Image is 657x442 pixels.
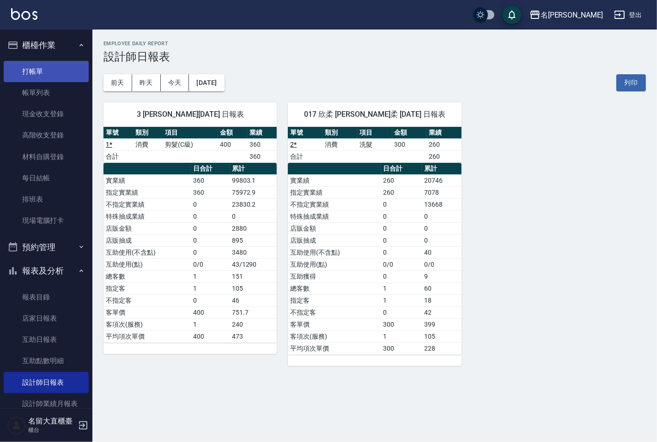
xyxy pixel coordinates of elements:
[103,318,191,330] td: 客項次(服務)
[133,127,163,139] th: 類別
[381,258,422,270] td: 0/0
[422,246,461,258] td: 40
[230,282,277,294] td: 105
[381,163,422,175] th: 日合計
[103,198,191,210] td: 不指定實業績
[322,138,357,150] td: 消費
[357,138,392,150] td: 洗髮
[103,174,191,186] td: 實業績
[288,270,381,282] td: 互助獲得
[4,308,89,329] a: 店家日報表
[610,6,646,24] button: 登出
[230,258,277,270] td: 43/1290
[288,127,322,139] th: 單號
[4,393,89,414] a: 設計師業績月報表
[422,270,461,282] td: 9
[28,417,75,426] h5: 名留大直櫃臺
[163,127,218,139] th: 項目
[288,258,381,270] td: 互助使用(點)
[191,258,230,270] td: 0/0
[115,110,266,119] span: 3 [PERSON_NAME][DATE] 日報表
[422,306,461,318] td: 42
[230,198,277,210] td: 23830.2
[4,372,89,393] a: 設計師日報表
[503,6,521,24] button: save
[230,234,277,246] td: 895
[191,210,230,222] td: 0
[230,163,277,175] th: 累計
[103,186,191,198] td: 指定實業績
[191,294,230,306] td: 0
[288,127,461,163] table: a dense table
[381,294,422,306] td: 1
[103,127,277,163] table: a dense table
[288,234,381,246] td: 店販抽成
[4,189,89,210] a: 排班表
[381,270,422,282] td: 0
[191,186,230,198] td: 360
[288,150,322,162] td: 合計
[422,342,461,354] td: 228
[230,246,277,258] td: 3480
[288,318,381,330] td: 客單價
[191,198,230,210] td: 0
[427,127,462,139] th: 業績
[230,210,277,222] td: 0
[381,222,422,234] td: 0
[422,198,461,210] td: 13668
[4,103,89,125] a: 現金收支登錄
[103,246,191,258] td: 互助使用(不含點)
[191,330,230,342] td: 400
[427,138,462,150] td: 260
[288,342,381,354] td: 平均項次單價
[422,210,461,222] td: 0
[4,167,89,189] a: 每日結帳
[163,138,218,150] td: 剪髮(C級)
[381,342,422,354] td: 300
[4,259,89,283] button: 報表及分析
[189,74,224,91] button: [DATE]
[381,210,422,222] td: 0
[191,282,230,294] td: 1
[381,318,422,330] td: 300
[230,330,277,342] td: 473
[288,246,381,258] td: 互助使用(不含點)
[191,270,230,282] td: 1
[191,306,230,318] td: 400
[288,282,381,294] td: 總客數
[381,198,422,210] td: 0
[132,74,161,91] button: 昨天
[288,306,381,318] td: 不指定客
[322,127,357,139] th: 類別
[103,258,191,270] td: 互助使用(點)
[4,350,89,371] a: 互助點數明細
[4,146,89,167] a: 材料自購登錄
[288,222,381,234] td: 店販金額
[288,186,381,198] td: 指定實業績
[133,138,163,150] td: 消費
[4,287,89,308] a: 報表目錄
[4,33,89,57] button: 櫃檯作業
[4,329,89,350] a: 互助日報表
[381,246,422,258] td: 0
[103,163,277,343] table: a dense table
[422,330,461,342] td: 105
[103,306,191,318] td: 客單價
[616,74,646,91] button: 列印
[191,174,230,186] td: 360
[103,150,133,162] td: 合計
[103,234,191,246] td: 店販抽成
[230,174,277,186] td: 99803.1
[526,6,607,24] button: 名[PERSON_NAME]
[422,163,461,175] th: 累計
[191,222,230,234] td: 0
[191,318,230,330] td: 1
[288,330,381,342] td: 客項次(服務)
[191,163,230,175] th: 日合計
[288,163,461,355] table: a dense table
[247,150,277,162] td: 360
[392,138,427,150] td: 300
[247,138,277,150] td: 360
[392,127,427,139] th: 金額
[103,282,191,294] td: 指定客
